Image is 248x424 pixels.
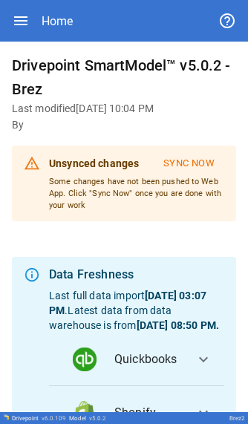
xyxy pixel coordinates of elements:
[89,415,106,422] span: v 5.0.2
[229,415,245,422] div: Brez2
[137,319,219,331] b: [DATE] 08:50 PM .
[49,266,224,284] div: Data Freshness
[69,415,106,422] div: Model
[12,415,66,422] div: Drivepoint
[49,290,206,316] b: [DATE] 03:07 PM
[12,101,236,117] h6: Last modified [DATE] 10:04 PM
[49,333,224,386] button: data_logoQuickbooks
[114,350,183,368] span: Quickbooks
[49,288,224,333] p: Last full data import . Latest data from data warehouse is from
[12,117,236,134] h6: By
[3,414,9,420] img: Drivepoint
[12,53,236,101] h6: Drivepoint SmartModel™ v5.0.2 - Brez
[42,14,73,28] div: Home
[195,404,212,422] span: expand_more
[73,348,97,371] img: data_logo
[49,157,139,169] b: Unsynced changes
[154,151,224,176] button: Sync Now
[114,404,183,422] span: Shopify
[42,415,66,422] span: v 6.0.109
[49,176,224,211] p: Some changes have not been pushed to Web App. Click "Sync Now" once you are done with your work
[195,350,212,368] span: expand_more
